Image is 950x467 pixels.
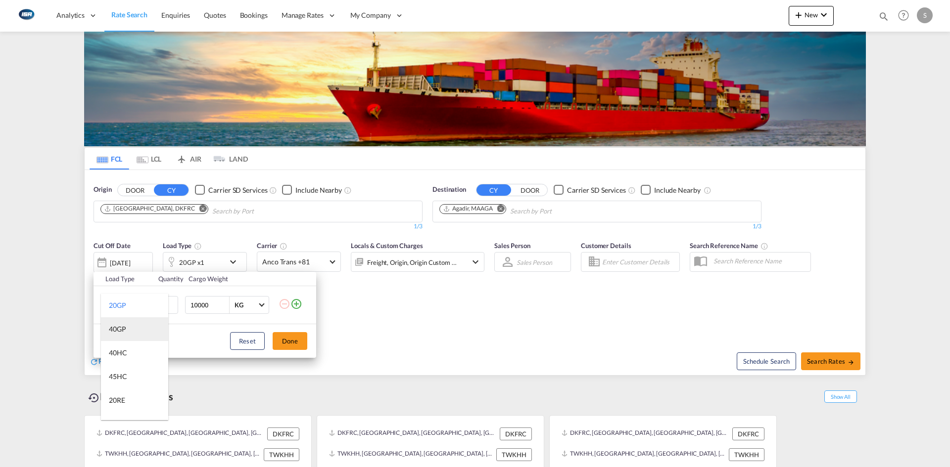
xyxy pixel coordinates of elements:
div: 45HC [109,372,127,382]
div: 40GP [109,324,126,334]
div: 40HC [109,348,127,358]
div: 20GP [109,300,126,310]
div: 20RE [109,395,125,405]
div: 40RE [109,419,125,429]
